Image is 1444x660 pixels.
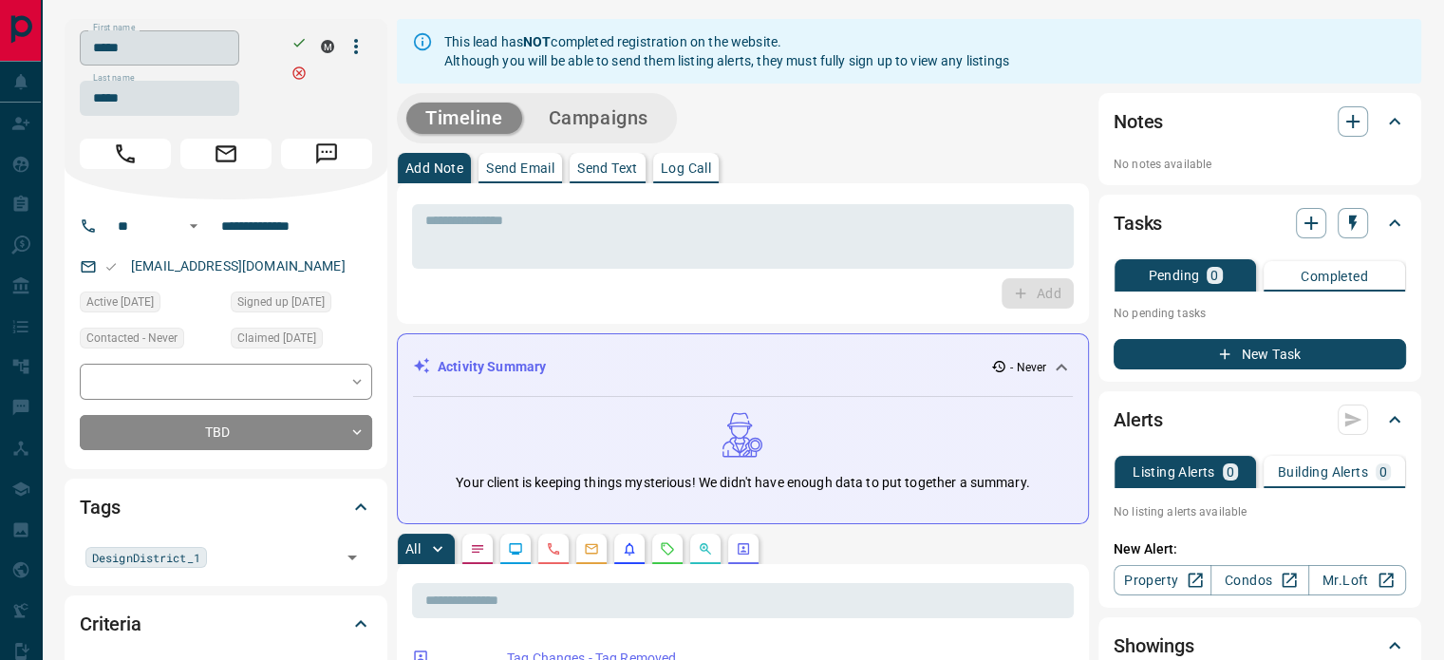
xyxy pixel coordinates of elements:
[237,329,316,348] span: Claimed [DATE]
[405,161,463,175] p: Add Note
[80,484,372,530] div: Tags
[131,258,346,273] a: [EMAIL_ADDRESS][DOMAIN_NAME]
[577,161,638,175] p: Send Text
[1148,269,1199,282] p: Pending
[1114,208,1162,238] h2: Tasks
[92,548,200,567] span: DesignDistrict_1
[444,25,1009,78] div: This lead has completed registration on the website. Although you will be able to send them listi...
[1133,465,1215,479] p: Listing Alerts
[104,260,118,273] svg: Email Valid
[546,541,561,556] svg: Calls
[1114,99,1406,144] div: Notes
[470,541,485,556] svg: Notes
[80,609,141,639] h2: Criteria
[1227,465,1234,479] p: 0
[1379,465,1387,479] p: 0
[1114,200,1406,246] div: Tasks
[1114,299,1406,328] p: No pending tasks
[86,292,154,311] span: Active [DATE]
[530,103,667,134] button: Campaigns
[622,541,637,556] svg: Listing Alerts
[456,473,1029,493] p: Your client is keeping things mysterious! We didn't have enough data to put together a summary.
[1114,503,1406,520] p: No listing alerts available
[231,328,372,354] div: Sat Aug 28 2021
[180,139,272,169] span: Email
[1114,106,1163,137] h2: Notes
[486,161,554,175] p: Send Email
[93,72,135,85] label: Last name
[736,541,751,556] svg: Agent Actions
[660,541,675,556] svg: Requests
[438,357,546,377] p: Activity Summary
[93,22,135,34] label: First name
[1114,539,1406,559] p: New Alert:
[1114,405,1163,435] h2: Alerts
[80,415,372,450] div: TBD
[508,541,523,556] svg: Lead Browsing Activity
[80,492,120,522] h2: Tags
[237,292,325,311] span: Signed up [DATE]
[1010,359,1046,376] p: - Never
[80,601,372,647] div: Criteria
[405,542,421,556] p: All
[584,541,599,556] svg: Emails
[1114,565,1211,595] a: Property
[182,215,205,237] button: Open
[406,103,522,134] button: Timeline
[1114,397,1406,443] div: Alerts
[86,329,178,348] span: Contacted - Never
[523,34,551,49] strong: NOT
[1210,269,1218,282] p: 0
[80,139,171,169] span: Call
[661,161,711,175] p: Log Call
[1301,270,1368,283] p: Completed
[1278,465,1368,479] p: Building Alerts
[281,139,372,169] span: Message
[231,292,372,318] div: Sat Aug 28 2021
[321,40,334,53] div: mrloft.ca
[1210,565,1308,595] a: Condos
[698,541,713,556] svg: Opportunities
[1308,565,1406,595] a: Mr.Loft
[413,349,1073,385] div: Activity Summary- Never
[339,544,366,571] button: Open
[1114,156,1406,173] p: No notes available
[80,292,221,318] div: Sat Aug 28 2021
[1114,339,1406,369] button: New Task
